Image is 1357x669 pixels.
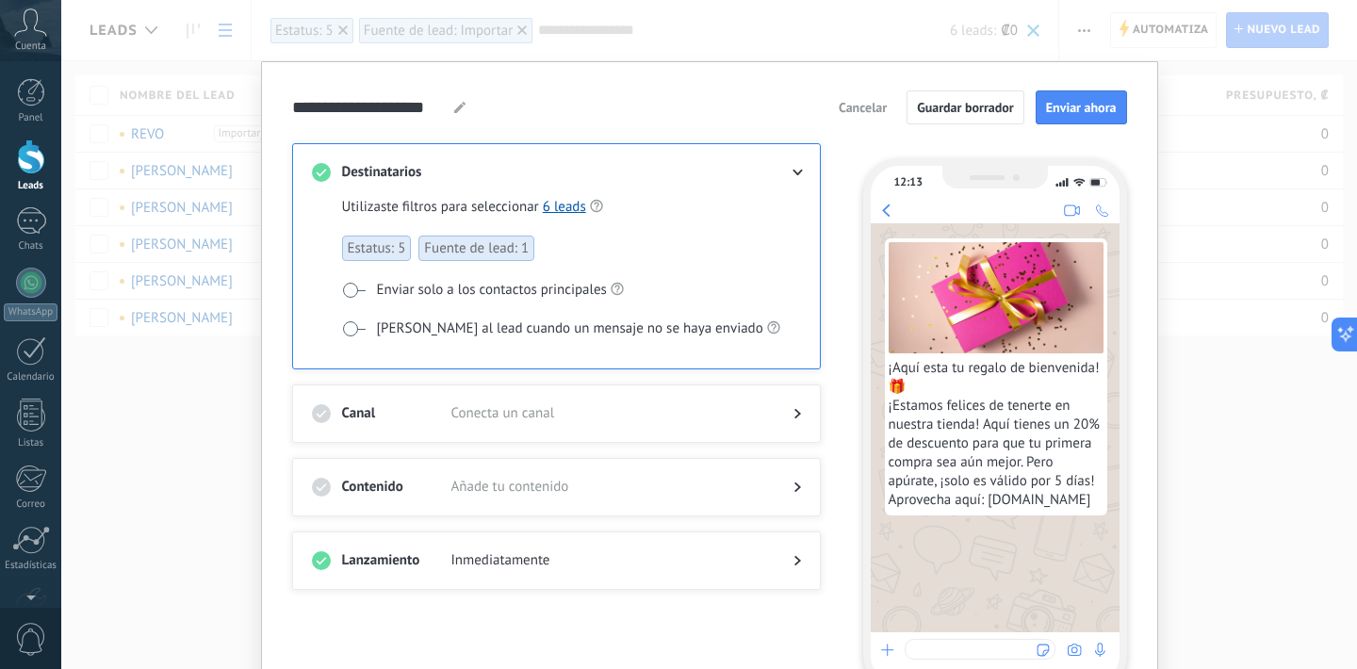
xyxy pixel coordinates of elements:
[917,101,1014,114] span: Guardar borrador
[342,236,412,261] span: Estatus: 5
[894,175,923,189] div: 12:13
[543,198,586,216] a: 6 leads
[342,478,451,497] h3: Contenido
[1036,90,1127,124] button: Enviar ahora
[4,240,58,253] div: Chats
[889,359,1104,510] span: ¡Aquí esta tu regalo de bienvenida! 🎁 ¡Estamos felices de tenerte en nuestra tienda! Aquí tienes ...
[342,198,539,217] span: Utilizaste filtros para seleccionar
[342,163,451,182] h3: Destinatarios
[418,236,534,261] span: Fuente de lead: 1
[839,101,887,114] span: Cancelar
[907,90,1024,124] button: Guardar borrador
[451,478,763,497] span: Añade tu contenido
[342,404,451,423] h3: Canal
[4,498,58,511] div: Correo
[451,551,763,570] span: Inmediatamente
[830,93,895,122] button: Cancelar
[451,404,763,423] span: Conecta un canal
[377,281,607,300] span: Enviar solo a los contactos principales
[4,180,58,192] div: Leads
[342,551,451,570] h3: Lanzamiento
[15,41,46,53] span: Cuenta
[1046,101,1117,114] span: Enviar ahora
[4,112,58,124] div: Panel
[889,242,1104,353] img: file
[4,303,57,321] div: WhatsApp
[4,560,58,572] div: Estadísticas
[4,437,58,449] div: Listas
[377,319,763,338] span: [PERSON_NAME] al lead cuando un mensaje no se haya enviado
[4,371,58,383] div: Calendario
